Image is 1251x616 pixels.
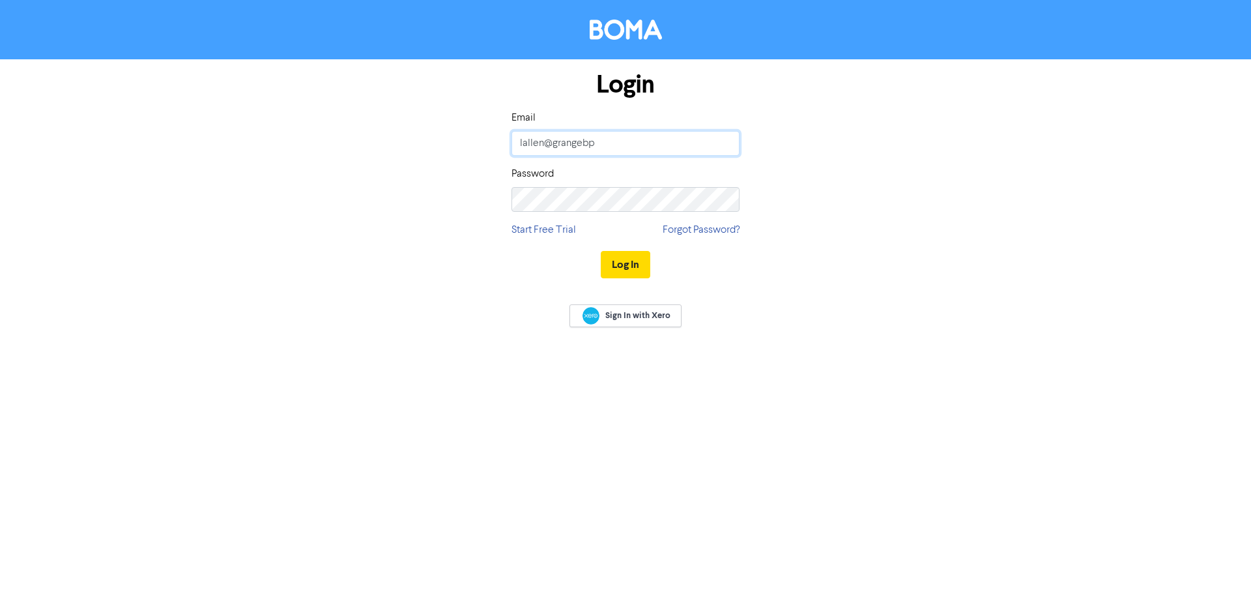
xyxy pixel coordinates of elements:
[601,251,650,278] button: Log In
[511,110,536,126] label: Email
[582,307,599,325] img: Xero logo
[590,20,662,40] img: BOMA Logo
[663,222,740,238] a: Forgot Password?
[569,304,682,327] a: Sign In with Xero
[511,70,740,100] h1: Login
[511,222,576,238] a: Start Free Trial
[1186,553,1251,616] iframe: Chat Widget
[511,166,554,182] label: Password
[605,310,670,321] span: Sign In with Xero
